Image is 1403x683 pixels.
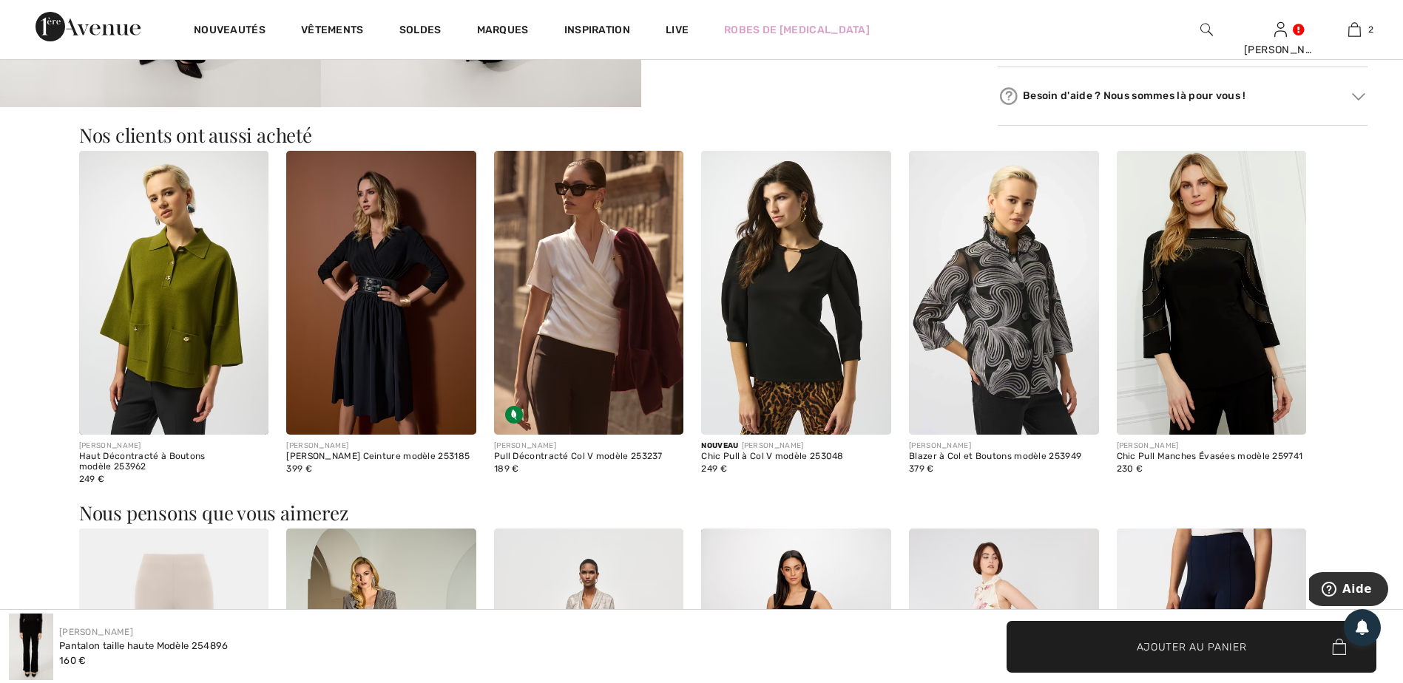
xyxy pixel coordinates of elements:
[1244,42,1316,58] div: [PERSON_NAME]
[564,24,630,39] span: Inspiration
[9,614,53,680] img: Pantalon Taille Haute mod&egrave;le 254896
[59,627,133,637] a: [PERSON_NAME]
[701,441,738,450] span: Nouveau
[1117,452,1307,462] div: Chic Pull Manches Évasées modèle 259741
[1309,572,1388,609] iframe: Ouvre un widget dans lequel vous pouvez trouver plus d’informations
[286,441,476,452] div: [PERSON_NAME]
[666,22,689,38] a: Live
[79,441,269,452] div: [PERSON_NAME]
[79,474,105,484] span: 249 €
[1200,21,1213,38] img: recherche
[909,452,1099,462] div: Blazer à Col et Boutons modèle 253949
[701,452,891,462] div: Chic Pull à Col V modèle 253048
[494,463,519,474] span: 189 €
[724,22,870,38] a: Robes de [MEDICAL_DATA]
[909,151,1099,435] img: Blazer à Col et Boutons modèle 253949
[1318,21,1390,38] a: 2
[1137,639,1247,654] span: Ajouter au panier
[701,463,727,474] span: 249 €
[1332,639,1346,655] img: Bag.svg
[1274,21,1287,38] img: Mes infos
[79,151,269,435] img: Haut Décontracté à Boutons modèle 253962
[59,639,229,653] div: Pantalon taille haute Modèle 254896
[1368,23,1373,36] span: 2
[286,463,312,474] span: 399 €
[286,452,476,462] div: [PERSON_NAME] Ceinture modèle 253185
[998,85,1367,107] div: Besoin d'aide ? Nous sommes là pour vous !
[79,126,1324,145] h3: Nos clients ont aussi acheté
[494,452,684,462] div: Pull Décontracté Col V modèle 253237
[286,151,476,435] img: Robe Portefeuille Ceinture modèle 253185
[1007,621,1376,673] button: Ajouter au panier
[194,24,266,39] a: Nouveautés
[477,24,529,39] a: Marques
[1274,22,1287,36] a: Se connecter
[36,12,141,41] img: 1ère Avenue
[59,655,87,666] span: 160 €
[79,452,269,472] div: Haut Décontracté à Boutons modèle 253962
[1117,151,1307,435] img: Chic Pull Manches Évasées modèle 259741
[505,406,523,424] img: Tissu écologique
[1348,21,1361,38] img: Mon panier
[1117,463,1143,474] span: 230 €
[301,24,364,39] a: Vêtements
[701,151,891,435] img: Chic Pull à Col V modèle 253048
[494,151,684,435] img: Pull Décontracté Col V modèle 253237
[909,441,1099,452] div: [PERSON_NAME]
[79,503,1324,523] h3: Nous pensons que vous aimerez
[1352,92,1365,100] img: Arrow2.svg
[909,463,934,474] span: 379 €
[701,441,891,452] div: [PERSON_NAME]
[1117,441,1307,452] div: [PERSON_NAME]
[494,441,684,452] div: [PERSON_NAME]
[399,24,442,39] a: Soldes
